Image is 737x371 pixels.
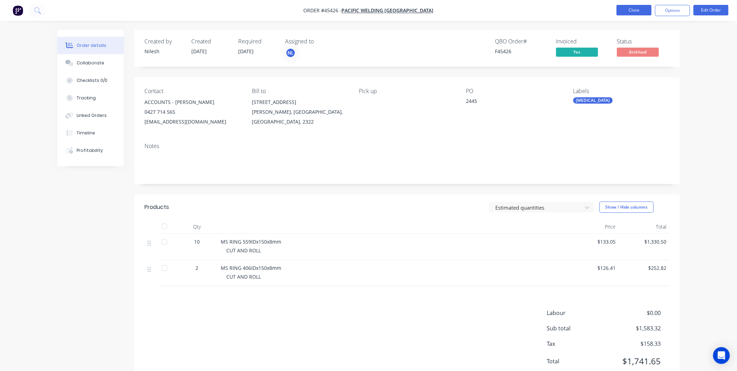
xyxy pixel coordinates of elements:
span: MS RING 559IDx150x8mm [221,238,282,245]
div: 2445 [466,97,554,107]
div: Price [568,220,619,234]
div: Created by [145,38,183,45]
button: Timeline [57,124,124,142]
span: Tax [547,339,609,348]
div: Open Intercom Messenger [713,347,730,364]
button: Options [655,5,690,16]
button: Checklists 0/0 [57,72,124,89]
span: Sub total [547,324,609,332]
div: [EMAIL_ADDRESS][DOMAIN_NAME] [145,117,241,127]
div: ACCOUNTS - [PERSON_NAME]0427 714 565[EMAIL_ADDRESS][DOMAIN_NAME] [145,97,241,127]
div: Labels [573,88,669,94]
div: Checklists 0/0 [77,77,107,84]
div: [MEDICAL_DATA] [573,97,613,104]
div: [STREET_ADDRESS][PERSON_NAME], [GEOGRAPHIC_DATA], [GEOGRAPHIC_DATA], 2322 [252,97,348,127]
button: NL [285,48,296,58]
div: PO [466,88,562,94]
button: Show / Hide columns [600,202,654,213]
span: $133.05 [571,238,616,245]
span: $0.00 [609,309,661,317]
span: $252.82 [622,264,667,272]
span: Order #45426 - [304,7,342,14]
span: Total [547,357,609,365]
span: CUT AND ROLL [227,247,261,254]
span: [DATE] [239,48,254,55]
div: ACCOUNTS - [PERSON_NAME] [145,97,241,107]
span: Archived [617,48,659,56]
div: Timeline [77,130,95,136]
span: [DATE] [192,48,207,55]
div: Linked Orders [77,112,107,119]
span: Yes [556,48,598,56]
img: Factory [13,5,23,16]
span: 2 [196,264,199,272]
div: F45426 [495,48,548,55]
div: Contact [145,88,241,94]
button: Edit Order [694,5,729,15]
div: Qty [176,220,218,234]
div: Assigned to [285,38,355,45]
button: Tracking [57,89,124,107]
div: Pick up [359,88,455,94]
div: Required [239,38,277,45]
div: Collaborate [77,60,104,66]
span: $1,330.50 [622,238,667,245]
span: $1,583.32 [609,324,661,332]
button: Linked Orders [57,107,124,124]
button: Order details [57,37,124,54]
span: 10 [194,238,200,245]
div: Profitability [77,147,103,154]
span: $126.41 [571,264,616,272]
div: Notes [145,143,669,149]
div: Order details [77,42,106,49]
button: Close [617,5,652,15]
div: QBO Order # [495,38,548,45]
div: Products [145,203,169,211]
button: Collaborate [57,54,124,72]
span: $158.33 [609,339,661,348]
a: PACIFIC WELDING [GEOGRAPHIC_DATA] [342,7,434,14]
span: Labour [547,309,609,317]
div: 0427 714 565 [145,107,241,117]
div: Bill to [252,88,348,94]
button: Profitability [57,142,124,159]
div: [PERSON_NAME], [GEOGRAPHIC_DATA], [GEOGRAPHIC_DATA], 2322 [252,107,348,127]
div: Invoiced [556,38,609,45]
div: Status [617,38,669,45]
div: [STREET_ADDRESS] [252,97,348,107]
div: Total [619,220,669,234]
div: Created [192,38,230,45]
span: CUT AND ROLL [227,273,261,280]
div: Tracking [77,95,96,101]
span: $1,741.65 [609,355,661,367]
span: MS RING 406IDx150x8mm [221,265,282,271]
div: Nilesh [145,48,183,55]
